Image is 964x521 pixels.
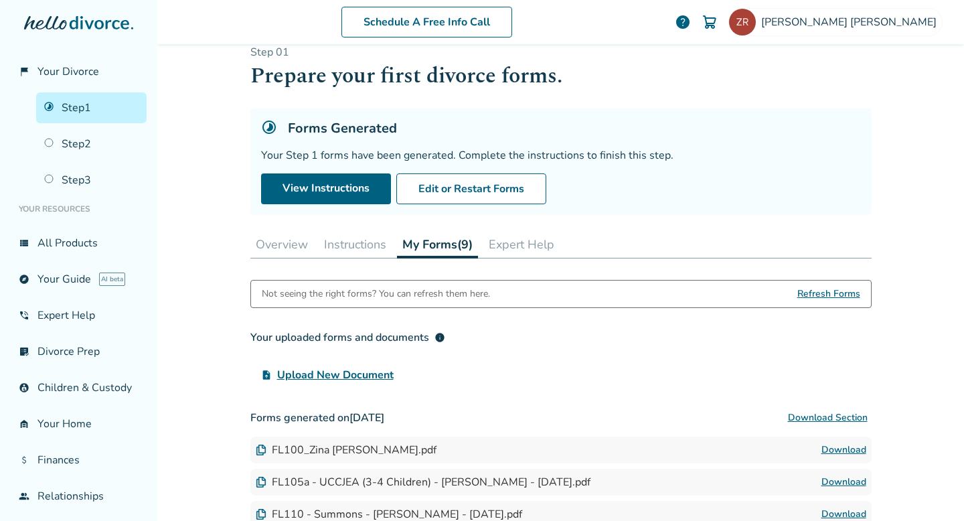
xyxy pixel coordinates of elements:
span: flag_2 [19,66,29,77]
a: account_childChildren & Custody [11,372,147,403]
a: Step1 [36,92,147,123]
img: Document [256,445,266,455]
span: info [434,332,445,343]
a: Step2 [36,129,147,159]
h5: Forms Generated [288,119,397,137]
a: list_alt_checkDivorce Prep [11,336,147,367]
h3: Forms generated on [DATE] [250,404,872,431]
span: list_alt_check [19,346,29,357]
img: zrhee@yahoo.com [729,9,756,35]
span: view_list [19,238,29,248]
div: Your uploaded forms and documents [250,329,445,346]
button: My Forms(9) [397,231,478,258]
div: FL105a - UCCJEA (3-4 Children) - [PERSON_NAME] - [DATE].pdf [256,475,590,490]
button: Expert Help [483,231,560,258]
a: garage_homeYour Home [11,408,147,439]
div: Not seeing the right forms? You can refresh them here. [262,281,490,307]
span: account_child [19,382,29,393]
a: groupRelationships [11,481,147,512]
li: Your Resources [11,196,147,222]
p: Step 0 1 [250,45,872,60]
span: explore [19,274,29,285]
a: exploreYour GuideAI beta [11,264,147,295]
button: Download Section [784,404,872,431]
img: Document [256,477,266,488]
a: help [675,14,691,30]
a: view_listAll Products [11,228,147,258]
span: Refresh Forms [797,281,860,307]
a: attach_moneyFinances [11,445,147,475]
a: Download [821,442,866,458]
span: Upload New Document [277,367,394,383]
button: Edit or Restart Forms [396,173,546,204]
span: upload_file [261,370,272,380]
span: garage_home [19,419,29,429]
h1: Prepare your first divorce forms. [250,60,872,92]
iframe: Chat Widget [897,457,964,521]
a: Step3 [36,165,147,196]
span: group [19,491,29,502]
div: Your Step 1 forms have been generated. Complete the instructions to finish this step. [261,148,861,163]
span: attach_money [19,455,29,465]
img: Cart [702,14,718,30]
a: Schedule A Free Info Call [341,7,512,38]
a: View Instructions [261,173,391,204]
img: Document [256,509,266,520]
button: Overview [250,231,313,258]
a: phone_in_talkExpert Help [11,300,147,331]
span: Your Divorce [37,64,99,79]
button: Instructions [319,231,392,258]
span: AI beta [99,273,125,286]
a: Download [821,474,866,490]
a: flag_2Your Divorce [11,56,147,87]
span: [PERSON_NAME] [PERSON_NAME] [761,15,942,29]
span: phone_in_talk [19,310,29,321]
div: FL100_Zina [PERSON_NAME].pdf [256,443,436,457]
